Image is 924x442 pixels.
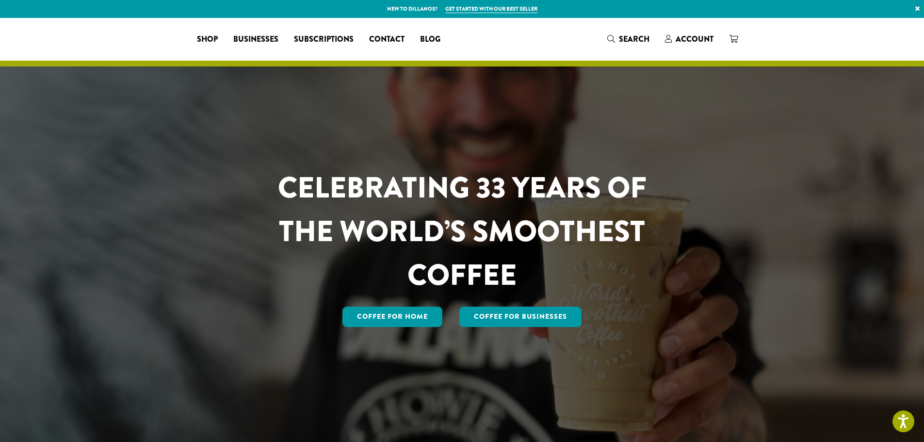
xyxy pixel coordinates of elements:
a: Coffee for Home [342,307,442,327]
span: Businesses [233,33,278,46]
span: Account [676,33,713,45]
a: Search [600,31,657,47]
span: Search [619,33,649,45]
a: Coffee For Businesses [459,307,582,327]
h1: CELEBRATING 33 YEARS OF THE WORLD’S SMOOTHEST COFFEE [249,166,675,297]
span: Subscriptions [294,33,354,46]
span: Shop [197,33,218,46]
span: Contact [369,33,405,46]
a: Get started with our best seller [445,5,537,13]
span: Blog [420,33,440,46]
a: Shop [189,32,226,47]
